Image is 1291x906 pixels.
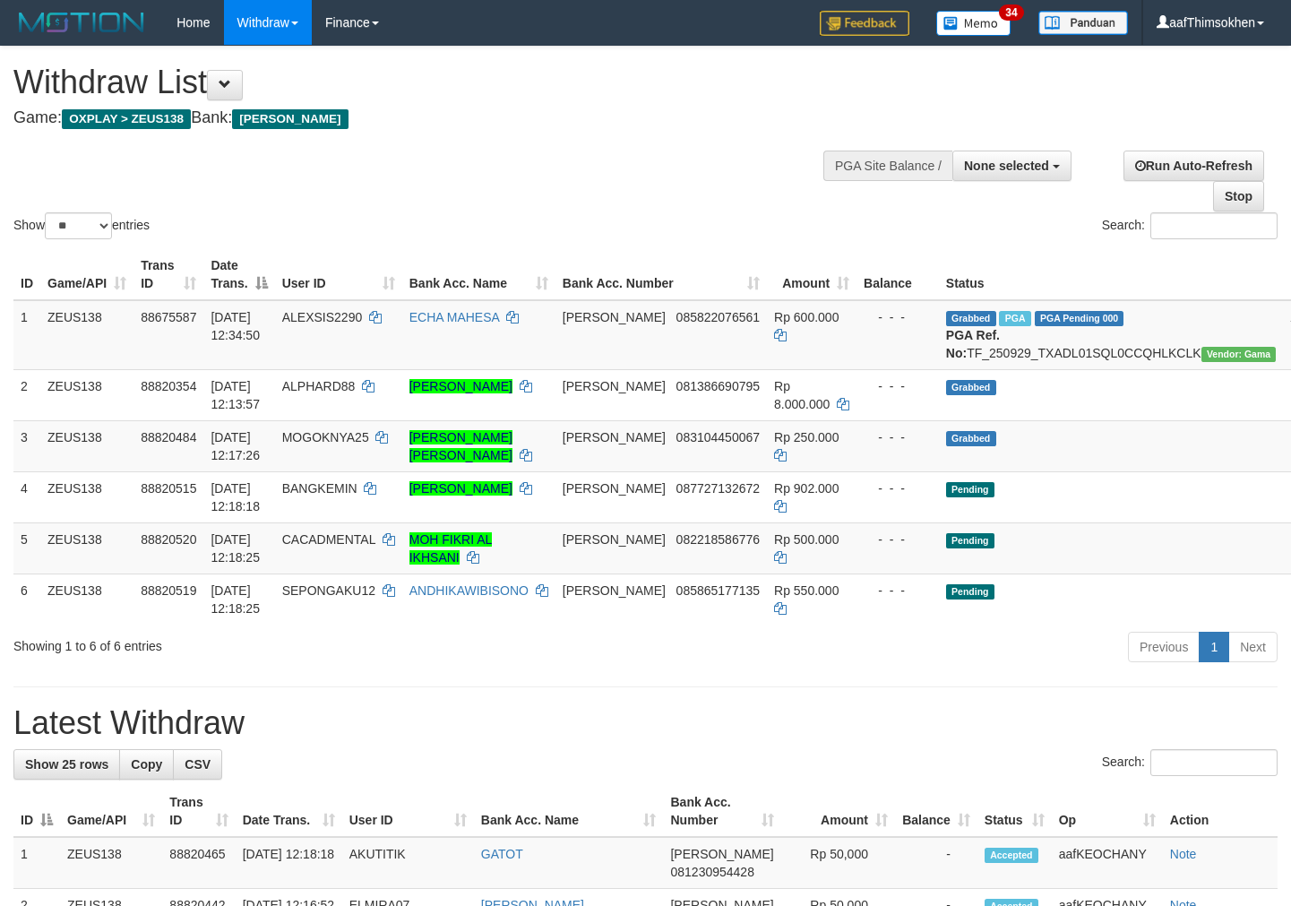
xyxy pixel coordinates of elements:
[1102,749,1278,776] label: Search:
[946,328,1000,360] b: PGA Ref. No:
[13,212,150,239] label: Show entries
[13,9,150,36] img: MOTION_logo.png
[13,109,843,127] h4: Game: Bank:
[13,522,40,574] td: 5
[563,532,666,547] span: [PERSON_NAME]
[676,379,760,393] span: Copy 081386690795 to clipboard
[999,4,1023,21] span: 34
[133,249,203,300] th: Trans ID: activate to sort column ascending
[13,420,40,471] td: 3
[211,532,260,565] span: [DATE] 12:18:25
[939,300,1284,370] td: TF_250929_TXADL01SQL0CCQHLKCLK
[1038,11,1128,35] img: panduan.png
[864,308,932,326] div: - - -
[563,583,666,598] span: [PERSON_NAME]
[1123,151,1264,181] a: Run Auto-Refresh
[409,481,512,496] a: [PERSON_NAME]
[1228,632,1278,662] a: Next
[563,310,666,324] span: [PERSON_NAME]
[856,249,939,300] th: Balance
[977,786,1052,837] th: Status: activate to sort column ascending
[946,533,994,548] span: Pending
[946,431,996,446] span: Grabbed
[13,369,40,420] td: 2
[282,430,369,444] span: MOGOKNYA25
[282,481,357,496] span: BANGKEMIN
[676,532,760,547] span: Copy 082218586776 to clipboard
[781,786,895,837] th: Amount: activate to sort column ascending
[895,837,977,889] td: -
[185,757,211,772] span: CSV
[985,848,1038,863] span: Accepted
[946,311,996,326] span: Grabbed
[1170,847,1197,861] a: Note
[173,749,222,780] a: CSV
[864,531,932,548] div: - - -
[211,481,260,513] span: [DATE] 12:18:18
[1201,347,1277,362] span: Vendor URL: https://trx31.1velocity.biz
[1150,749,1278,776] input: Search:
[40,369,133,420] td: ZEUS138
[1213,181,1264,211] a: Stop
[203,249,274,300] th: Date Trans.: activate to sort column descending
[13,65,843,100] h1: Withdraw List
[555,249,767,300] th: Bank Acc. Number: activate to sort column ascending
[119,749,174,780] a: Copy
[282,583,375,598] span: SEPONGAKU12
[1035,311,1124,326] span: PGA Pending
[936,11,1011,36] img: Button%20Memo.svg
[162,837,235,889] td: 88820465
[864,377,932,395] div: - - -
[946,482,994,497] span: Pending
[141,310,196,324] span: 88675587
[13,471,40,522] td: 4
[40,420,133,471] td: ZEUS138
[409,379,512,393] a: [PERSON_NAME]
[774,583,839,598] span: Rp 550.000
[141,532,196,547] span: 88820520
[820,11,909,36] img: Feedback.jpg
[1128,632,1200,662] a: Previous
[774,310,839,324] span: Rp 600.000
[676,430,760,444] span: Copy 083104450067 to clipboard
[1163,786,1278,837] th: Action
[663,786,780,837] th: Bank Acc. Number: activate to sort column ascending
[275,249,402,300] th: User ID: activate to sort column ascending
[952,151,1072,181] button: None selected
[1199,632,1229,662] a: 1
[409,430,512,462] a: [PERSON_NAME] [PERSON_NAME]
[60,786,162,837] th: Game/API: activate to sort column ascending
[774,430,839,444] span: Rp 250.000
[676,583,760,598] span: Copy 085865177135 to clipboard
[895,786,977,837] th: Balance: activate to sort column ascending
[1150,212,1278,239] input: Search:
[40,574,133,625] td: ZEUS138
[211,310,260,342] span: [DATE] 12:34:50
[141,430,196,444] span: 88820484
[13,630,524,655] div: Showing 1 to 6 of 6 entries
[162,786,235,837] th: Trans ID: activate to sort column ascending
[13,300,40,370] td: 1
[563,481,666,496] span: [PERSON_NAME]
[62,109,191,129] span: OXPLAY > ZEUS138
[670,847,773,861] span: [PERSON_NAME]
[141,583,196,598] span: 88820519
[13,705,1278,741] h1: Latest Withdraw
[774,481,839,496] span: Rp 902.000
[232,109,348,129] span: [PERSON_NAME]
[13,749,120,780] a: Show 25 rows
[481,847,523,861] a: GATOT
[474,786,664,837] th: Bank Acc. Name: activate to sort column ascending
[563,379,666,393] span: [PERSON_NAME]
[282,379,356,393] span: ALPHARD88
[409,583,529,598] a: ANDHIKAWIBISONO
[964,159,1049,173] span: None selected
[282,532,375,547] span: CACADMENTAL
[767,249,856,300] th: Amount: activate to sort column ascending
[13,837,60,889] td: 1
[211,379,260,411] span: [DATE] 12:13:57
[864,582,932,600] div: - - -
[40,522,133,574] td: ZEUS138
[676,310,760,324] span: Copy 085822076561 to clipboard
[40,471,133,522] td: ZEUS138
